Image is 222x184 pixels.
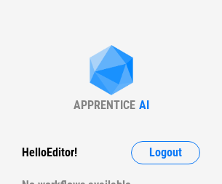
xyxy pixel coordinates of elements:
div: APPRENTICE [74,98,135,112]
span: Logout [149,147,182,159]
div: Hello Editor ! [22,141,77,164]
img: Apprentice AI [82,45,140,98]
div: AI [139,98,149,112]
button: Logout [131,141,200,164]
